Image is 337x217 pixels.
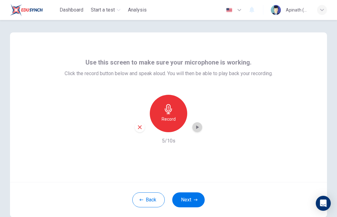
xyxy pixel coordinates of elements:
[125,4,149,16] button: Analysis
[10,4,57,16] a: EduSynch logo
[10,4,43,16] img: EduSynch logo
[88,4,123,16] button: Start a test
[57,4,86,16] button: Dashboard
[85,57,252,67] span: Use this screen to make sure your microphone is working.
[162,115,176,123] h6: Record
[162,137,175,145] h6: 5/10s
[65,70,273,77] span: Click the record button below and speak aloud. You will then be able to play back your recording.
[60,6,83,14] span: Dashboard
[150,95,187,132] button: Record
[172,192,205,207] button: Next
[128,6,147,14] span: Analysis
[91,6,115,14] span: Start a test
[132,192,165,207] button: Back
[225,8,233,12] img: en
[316,196,331,211] div: Open Intercom Messenger
[286,6,310,14] div: Apinath (Anath) Cheunkarndee
[271,5,281,15] img: Profile picture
